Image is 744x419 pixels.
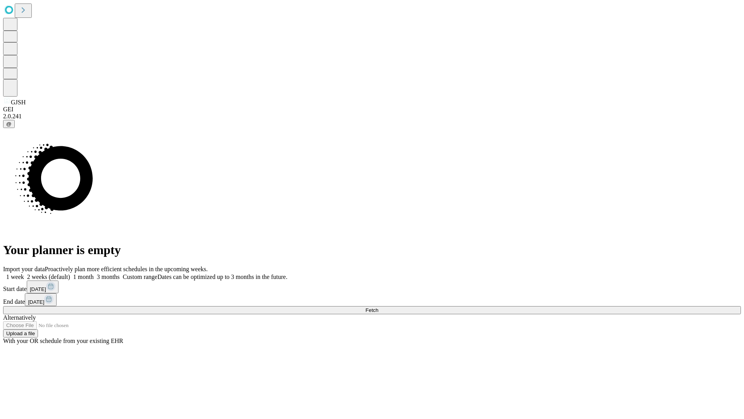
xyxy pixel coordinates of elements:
span: [DATE] [30,286,46,292]
button: Fetch [3,306,741,314]
span: 2 weeks (default) [27,274,70,280]
span: GJSH [11,99,26,106]
span: @ [6,121,12,127]
span: 1 month [73,274,94,280]
button: [DATE] [25,293,57,306]
div: End date [3,293,741,306]
span: Proactively plan more efficient schedules in the upcoming weeks. [45,266,208,272]
span: [DATE] [28,299,44,305]
h1: Your planner is empty [3,243,741,257]
span: 3 months [97,274,120,280]
span: 1 week [6,274,24,280]
button: Upload a file [3,329,38,338]
div: 2.0.241 [3,113,741,120]
span: Dates can be optimized up to 3 months in the future. [157,274,287,280]
span: With your OR schedule from your existing EHR [3,338,123,344]
span: Fetch [365,307,378,313]
button: [DATE] [27,280,59,293]
div: Start date [3,280,741,293]
div: GEI [3,106,741,113]
span: Alternatively [3,314,36,321]
span: Custom range [123,274,157,280]
span: Import your data [3,266,45,272]
button: @ [3,120,15,128]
